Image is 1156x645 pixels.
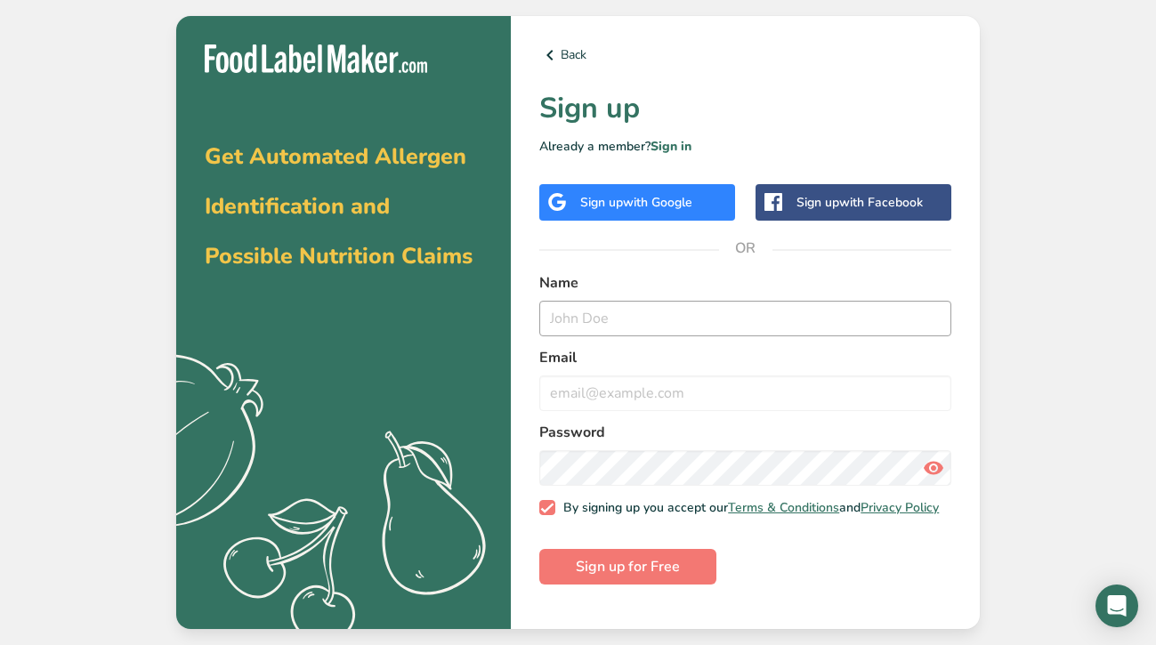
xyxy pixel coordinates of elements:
[623,194,692,211] span: with Google
[555,500,940,516] span: By signing up you accept our and
[205,44,427,74] img: Food Label Maker
[205,141,473,271] span: Get Automated Allergen Identification and Possible Nutrition Claims
[539,301,951,336] input: John Doe
[539,347,951,368] label: Email
[539,272,951,294] label: Name
[539,87,951,130] h1: Sign up
[539,549,716,585] button: Sign up for Free
[861,499,939,516] a: Privacy Policy
[576,556,680,577] span: Sign up for Free
[839,194,923,211] span: with Facebook
[719,222,772,275] span: OR
[539,137,951,156] p: Already a member?
[796,193,923,212] div: Sign up
[580,193,692,212] div: Sign up
[539,44,951,66] a: Back
[539,375,951,411] input: email@example.com
[728,499,839,516] a: Terms & Conditions
[539,422,951,443] label: Password
[651,138,691,155] a: Sign in
[1095,585,1138,627] div: Open Intercom Messenger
